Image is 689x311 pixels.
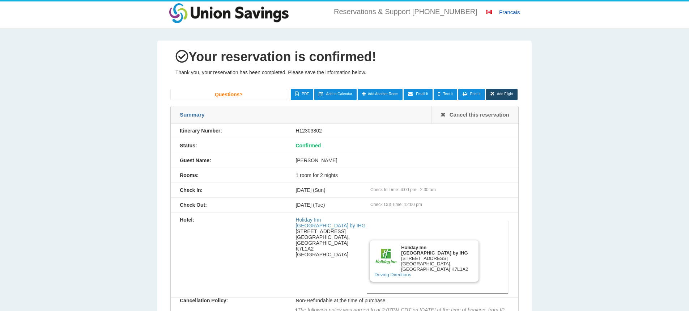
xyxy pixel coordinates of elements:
[499,9,520,15] a: Francais
[180,112,204,118] span: Summary
[470,92,481,96] span: Print It
[458,89,485,100] a: Print It
[286,143,518,148] div: Confirmed
[286,128,518,134] div: H12303802
[486,89,518,100] a: Add Flight
[374,272,411,277] a: Driving Directions
[171,172,286,178] div: Rooms:
[171,217,286,223] div: Hotel:
[358,89,403,100] a: Add Another Room
[171,157,286,163] div: Guest Name:
[286,187,518,193] div: [DATE] (Sun)
[171,143,286,148] div: Status:
[370,187,509,192] div: Check In Time: 4:00 pm - 2:30 am
[404,89,432,100] a: Email It
[497,92,513,96] span: Add Flight
[171,298,286,303] div: Cancellation Policy:
[431,106,518,123] a: Cancel this reservation
[286,157,518,163] div: [PERSON_NAME]
[370,240,479,282] div: [STREET_ADDRESS] [GEOGRAPHIC_DATA], [GEOGRAPHIC_DATA] K7L1A2
[314,89,357,100] a: Add to Calendar
[368,92,399,96] span: Add Another Room
[291,89,314,100] a: PDF
[434,89,457,100] a: Text It
[171,202,286,208] div: Check Out:
[326,92,352,96] span: Add to Calendar
[295,217,367,257] div: [STREET_ADDRESS] [GEOGRAPHIC_DATA], [GEOGRAPHIC_DATA] K7L1A2 [GEOGRAPHIC_DATA]
[302,92,309,96] span: PDF
[175,50,514,64] h1: Your reservation is confirmed!
[215,92,243,97] span: Questions?
[170,89,287,100] a: Questions?
[334,8,477,16] li: Reservations & Support [PHONE_NUMBER]
[416,92,428,96] span: Email It
[374,245,397,268] img: Brand logo for Holiday Inn Kingston Waterfront by IHG
[295,217,365,228] a: Holiday Inn [GEOGRAPHIC_DATA] by IHG
[171,128,286,134] div: Itinerary Number:
[370,202,509,207] div: Check Out Time: 12:00 pm
[171,187,286,193] div: Check In:
[175,70,514,75] p: Thank you, your reservation has been completed. Please save the information below.
[286,172,518,178] div: 1 room for 2 nights
[286,202,518,208] div: [DATE] (Tue)
[443,92,453,96] span: Text It
[401,245,468,256] b: Holiday Inn [GEOGRAPHIC_DATA] by IHG
[169,3,289,23] img: unionssavingscolor.png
